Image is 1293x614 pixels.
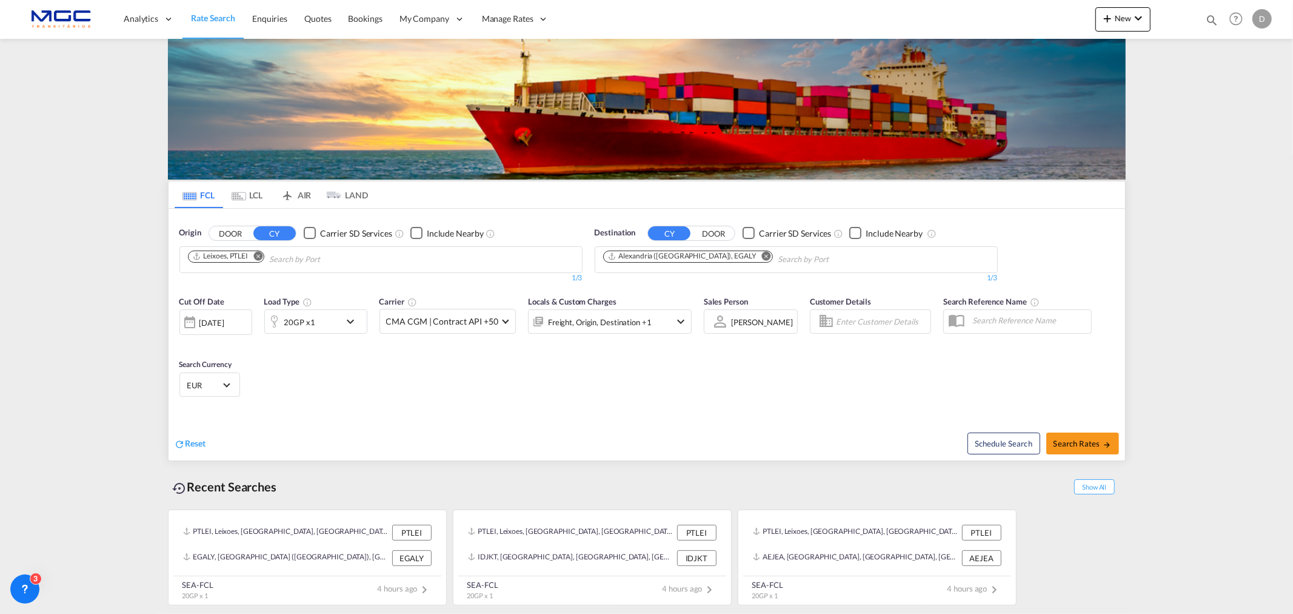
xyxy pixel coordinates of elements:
[962,550,1001,566] div: AEJEA
[753,525,959,541] div: PTLEI, Leixoes, Portugal, Southern Europe, Europe
[754,251,772,263] button: Remove
[392,550,432,566] div: EGALY
[407,297,417,307] md-icon: The selected Trucker/Carrierwill be displayed in the rate results If the rates are from another f...
[677,550,717,566] div: IDJKT
[378,584,432,593] span: 4 hours ago
[663,584,717,593] span: 4 hours ago
[179,309,252,335] div: [DATE]
[223,181,272,208] md-tab-item: LCL
[185,438,206,448] span: Reset
[187,380,221,391] span: EUR
[253,226,296,240] button: CY
[179,273,583,283] div: 1/3
[607,251,757,261] div: Alexandria (El Iskandariya), EGALY
[246,251,264,263] button: Remove
[343,314,364,329] md-icon: icon-chevron-down
[607,251,759,261] div: Press delete to remove this chip.
[752,592,778,599] span: 20GP x 1
[1252,9,1272,29] div: D
[169,209,1125,461] div: OriginDOOR CY Checkbox No InkUnchecked: Search for CY (Container Yard) services for all selected ...
[467,579,498,590] div: SEA-FCL
[175,439,185,450] md-icon: icon-refresh
[595,273,998,283] div: 1/3
[269,250,384,269] input: Chips input.
[302,297,312,307] md-icon: icon-information-outline
[943,297,1040,306] span: Search Reference Name
[179,227,201,239] span: Origin
[468,550,674,566] div: IDJKT, Jakarta, Java, Indonesia, South East Asia, Asia Pacific
[410,227,484,240] md-checkbox: Checkbox No Ink
[673,314,688,329] md-icon: icon-chevron-down
[1030,297,1040,307] md-icon: Your search will be saved by the below given name
[179,360,232,369] span: Search Currency
[528,309,692,334] div: Freight Origin Destination Factory Stuffingicon-chevron-down
[453,510,732,606] recent-search-card: PTLEI, Leixoes, [GEOGRAPHIC_DATA], [GEOGRAPHIC_DATA], [GEOGRAPHIC_DATA] PTLEIIDJKT, [GEOGRAPHIC_D...
[182,579,213,590] div: SEA-FCL
[703,582,717,597] md-icon: icon-chevron-right
[179,297,225,306] span: Cut Off Date
[168,510,447,606] recent-search-card: PTLEI, Leixoes, [GEOGRAPHIC_DATA], [GEOGRAPHIC_DATA], [GEOGRAPHIC_DATA] PTLEIEGALY, [GEOGRAPHIC_D...
[124,13,158,25] span: Analytics
[418,582,432,597] md-icon: icon-chevron-right
[1205,13,1218,32] div: icon-magnify
[1100,11,1115,25] md-icon: icon-plus 400-fg
[528,297,616,306] span: Locals & Custom Charges
[252,13,287,24] span: Enquiries
[743,227,831,240] md-checkbox: Checkbox No Ink
[168,473,282,501] div: Recent Searches
[753,550,959,566] div: AEJEA, Jebel Ali, United Arab Emirates, Middle East, Middle East
[1100,13,1146,23] span: New
[392,525,432,541] div: PTLEI
[379,297,417,306] span: Carrier
[486,229,496,238] md-icon: Unchecked: Ignores neighbouring ports when fetching rates.Checked : Includes neighbouring ports w...
[866,228,923,240] div: Include Nearby
[730,313,794,331] md-select: Sales Person: Diogo Santos
[692,226,735,240] button: DOOR
[427,228,484,240] div: Include Nearby
[264,297,312,306] span: Load Type
[1095,7,1151,32] button: icon-plus 400-fgNewicon-chevron-down
[482,13,533,25] span: Manage Rates
[173,481,187,496] md-icon: icon-backup-restore
[834,229,843,238] md-icon: Unchecked: Search for CY (Container Yard) services for all selected carriers.Checked : Search for...
[320,181,369,208] md-tab-item: LAND
[836,312,927,331] input: Enter Customer Details
[1226,8,1252,30] div: Help
[395,229,404,238] md-icon: Unchecked: Search for CY (Container Yard) services for all selected carriers.Checked : Search for...
[199,317,224,328] div: [DATE]
[18,5,100,33] img: 92835000d1c111ee8b33af35afdd26c7.png
[468,525,674,541] div: PTLEI, Leixoes, Portugal, Southern Europe, Europe
[304,227,392,240] md-checkbox: Checkbox No Ink
[186,247,390,269] md-chips-wrap: Chips container. Use arrow keys to select chips.
[731,317,793,327] div: [PERSON_NAME]
[601,247,898,269] md-chips-wrap: Chips container. Use arrow keys to select chips.
[179,334,189,350] md-datepicker: Select
[272,181,320,208] md-tab-item: AIR
[1205,13,1218,27] md-icon: icon-magnify
[927,229,937,238] md-icon: Unchecked: Ignores neighbouring ports when fetching rates.Checked : Includes neighbouring ports w...
[386,315,498,328] span: CMA CGM | Contract API +50
[778,250,893,269] input: Chips input.
[966,311,1091,329] input: Search Reference Name
[962,525,1001,541] div: PTLEI
[320,228,392,240] div: Carrier SD Services
[967,433,1040,454] button: Note: By default Schedule search will only considerorigin ports, destination ports and cut off da...
[175,181,369,208] md-pagination-wrapper: Use the left and right arrow keys to navigate between tabs
[759,228,831,240] div: Carrier SD Services
[191,13,235,23] span: Rate Search
[192,251,251,261] div: Press delete to remove this chip.
[947,584,1002,593] span: 4 hours ago
[548,314,652,331] div: Freight Origin Destination Factory Stuffing
[182,592,208,599] span: 20GP x 1
[467,592,493,599] span: 20GP x 1
[648,226,690,240] button: CY
[168,39,1126,180] img: LCL+%26+FCL+BACKGROUND.png
[810,297,871,306] span: Customer Details
[192,251,249,261] div: Leixoes, PTLEI
[349,13,383,24] span: Bookings
[1131,11,1146,25] md-icon: icon-chevron-down
[738,510,1017,606] recent-search-card: PTLEI, Leixoes, [GEOGRAPHIC_DATA], [GEOGRAPHIC_DATA], [GEOGRAPHIC_DATA] PTLEIAEJEA, [GEOGRAPHIC_D...
[987,582,1002,597] md-icon: icon-chevron-right
[183,525,389,541] div: PTLEI, Leixoes, Portugal, Southern Europe, Europe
